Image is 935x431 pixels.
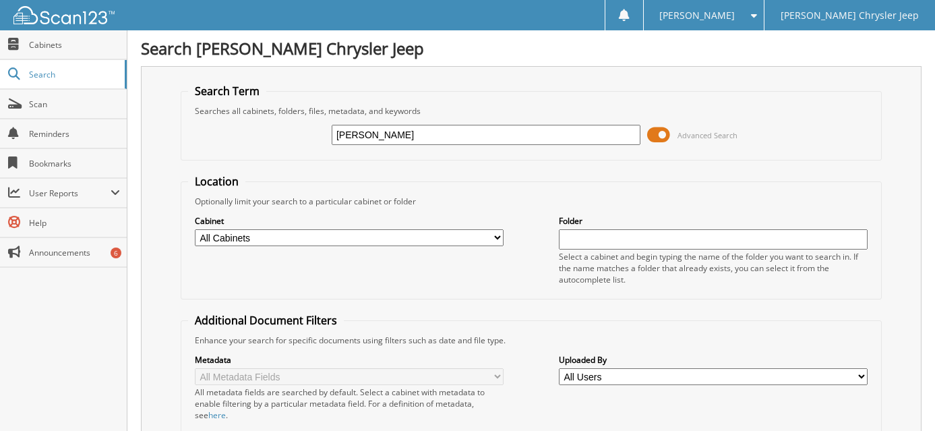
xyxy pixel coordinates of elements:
label: Folder [559,215,868,227]
span: Bookmarks [29,158,120,169]
span: Search [29,69,118,80]
label: Metadata [195,354,504,366]
span: Scan [29,98,120,110]
span: User Reports [29,188,111,199]
div: 6 [111,248,121,258]
legend: Search Term [188,84,266,98]
label: Cabinet [195,215,504,227]
img: scan123-logo-white.svg [13,6,115,24]
div: Select a cabinet and begin typing the name of the folder you want to search in. If the name match... [559,251,868,285]
span: Cabinets [29,39,120,51]
legend: Additional Document Filters [188,313,344,328]
div: Enhance your search for specific documents using filters such as date and file type. [188,335,874,346]
label: Uploaded By [559,354,868,366]
span: Announcements [29,247,120,258]
h1: Search [PERSON_NAME] Chrysler Jeep [141,37,922,59]
div: All metadata fields are searched by default. Select a cabinet with metadata to enable filtering b... [195,386,504,421]
span: Advanced Search [677,130,737,140]
legend: Location [188,174,245,189]
div: Searches all cabinets, folders, files, metadata, and keywords [188,105,874,117]
div: Optionally limit your search to a particular cabinet or folder [188,196,874,207]
span: [PERSON_NAME] [659,11,735,20]
span: Reminders [29,128,120,140]
span: [PERSON_NAME] Chrysler Jeep [781,11,919,20]
span: Help [29,217,120,229]
a: here [208,409,226,421]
